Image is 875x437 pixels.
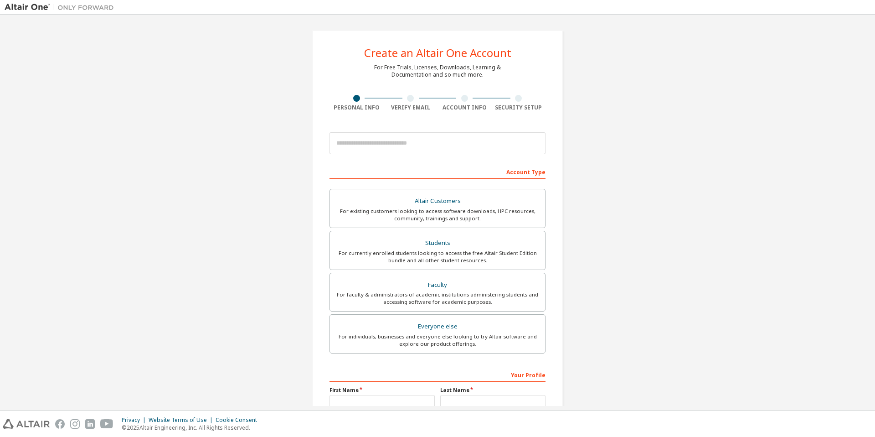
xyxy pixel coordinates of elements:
[335,320,540,333] div: Everyone else
[5,3,118,12] img: Altair One
[329,386,435,394] label: First Name
[374,64,501,78] div: For Free Trials, Licenses, Downloads, Learning & Documentation and so much more.
[329,367,546,382] div: Your Profile
[122,424,262,432] p: © 2025 Altair Engineering, Inc. All Rights Reserved.
[364,47,511,58] div: Create an Altair One Account
[329,164,546,179] div: Account Type
[335,279,540,291] div: Faculty
[492,104,546,111] div: Security Setup
[85,419,95,429] img: linkedin.svg
[70,419,80,429] img: instagram.svg
[216,416,262,424] div: Cookie Consent
[3,419,50,429] img: altair_logo.svg
[335,208,540,222] div: For existing customers looking to access software downloads, HPC resources, community, trainings ...
[55,419,65,429] img: facebook.svg
[335,195,540,208] div: Altair Customers
[384,104,438,111] div: Verify Email
[149,416,216,424] div: Website Terms of Use
[335,333,540,348] div: For individuals, businesses and everyone else looking to try Altair software and explore our prod...
[100,419,113,429] img: youtube.svg
[335,250,540,264] div: For currently enrolled students looking to access the free Altair Student Edition bundle and all ...
[335,291,540,306] div: For faculty & administrators of academic institutions administering students and accessing softwa...
[335,237,540,250] div: Students
[437,104,492,111] div: Account Info
[122,416,149,424] div: Privacy
[329,104,384,111] div: Personal Info
[440,386,546,394] label: Last Name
